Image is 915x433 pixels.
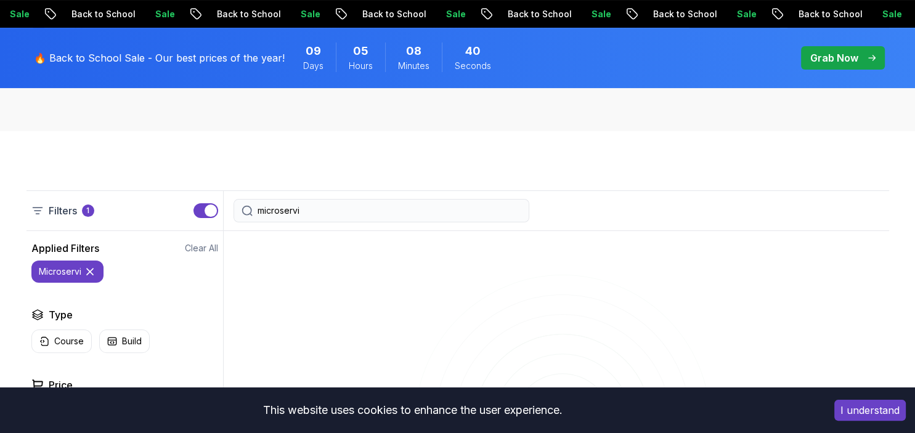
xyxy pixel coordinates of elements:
[306,42,321,60] span: 9 Days
[579,8,619,20] p: Sale
[288,8,328,20] p: Sale
[258,204,521,217] input: Search Java, React, Spring boot ...
[49,203,77,218] p: Filters
[34,51,285,65] p: 🔥 Back to School Sale - Our best prices of the year!
[495,8,579,20] p: Back to School
[465,42,481,60] span: 40 Seconds
[350,8,434,20] p: Back to School
[455,60,491,72] span: Seconds
[641,8,725,20] p: Back to School
[303,60,323,72] span: Days
[49,378,73,392] h2: Price
[810,51,858,65] p: Grab Now
[398,60,429,72] span: Minutes
[54,335,84,347] p: Course
[31,261,104,283] button: microservi
[725,8,764,20] p: Sale
[870,8,909,20] p: Sale
[185,242,218,254] button: Clear All
[59,8,143,20] p: Back to School
[122,335,142,347] p: Build
[86,206,89,216] p: 1
[353,42,368,60] span: 5 Hours
[434,8,473,20] p: Sale
[143,8,182,20] p: Sale
[205,8,288,20] p: Back to School
[99,330,150,353] button: Build
[9,397,816,424] div: This website uses cookies to enhance the user experience.
[31,330,92,353] button: Course
[406,42,421,60] span: 8 Minutes
[39,265,81,278] p: microservi
[834,400,906,421] button: Accept cookies
[786,8,870,20] p: Back to School
[49,307,73,322] h2: Type
[31,241,99,256] h2: Applied Filters
[349,60,373,72] span: Hours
